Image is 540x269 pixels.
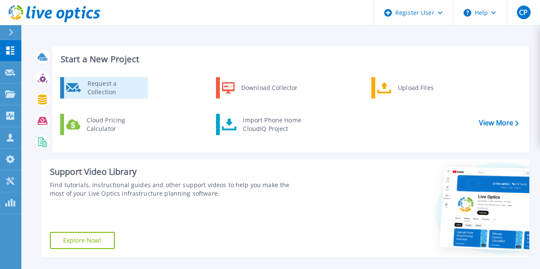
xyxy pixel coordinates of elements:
span: CP [519,9,528,16]
div: Cloud Pricing Calculator [82,116,146,133]
div: Find tutorials, instructional guides and other support videos to help you make the most of your L... [50,181,304,198]
a: Cloud Pricing Calculator [60,114,148,135]
a: Request a Collection [60,77,148,98]
a: Download Collector [216,77,304,98]
div: Support Video Library [50,166,304,177]
div: Import Phone Home CloudIQ Project [239,116,305,133]
h3: Start a New Project [61,55,518,64]
div: Request a Collection [83,79,146,96]
a: View More [479,119,519,127]
div: Download Collector [237,79,301,96]
a: Explore Now! [50,232,115,249]
a: Upload Files [371,77,459,98]
div: Upload Files [394,79,457,96]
